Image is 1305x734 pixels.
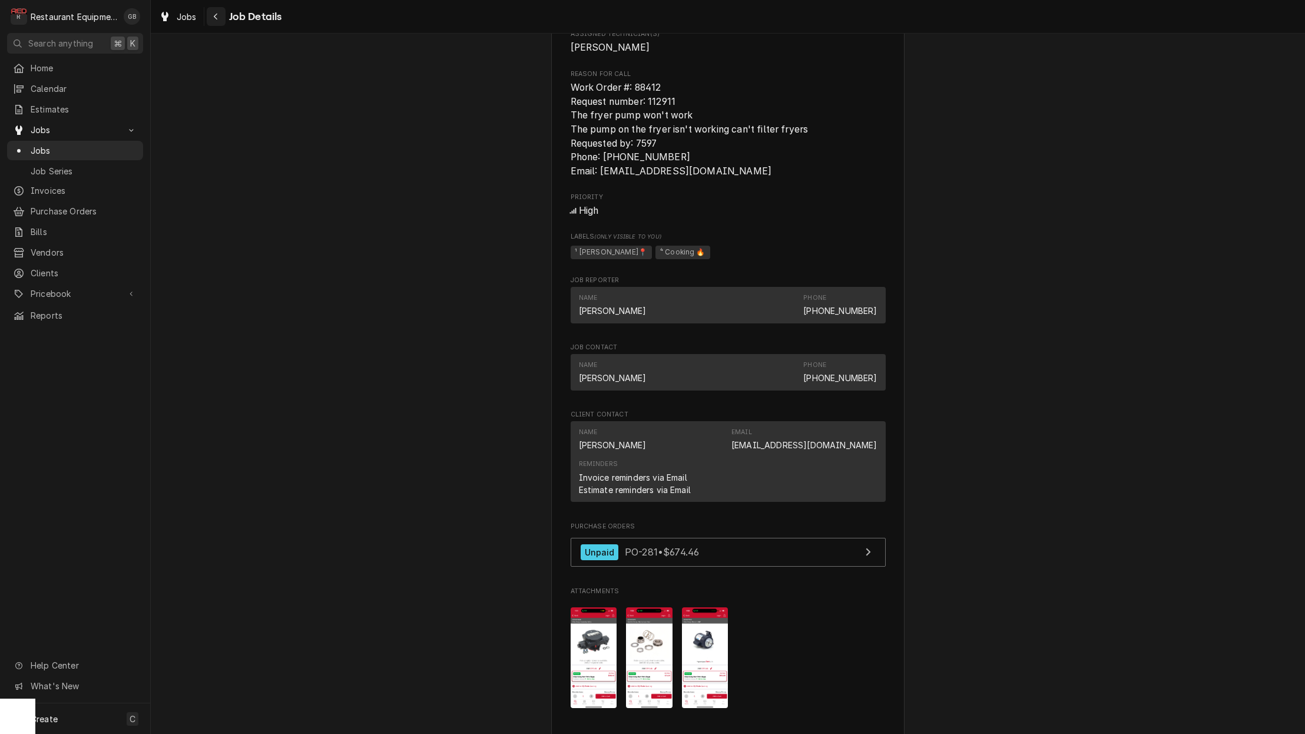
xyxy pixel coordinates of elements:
div: Name [579,293,598,303]
div: Job Reporter List [571,287,886,328]
span: Help Center [31,659,136,672]
a: Go to What's New [7,676,143,696]
div: Reminders [579,459,691,495]
div: Name [579,361,598,370]
a: [EMAIL_ADDRESS][DOMAIN_NAME] [731,440,877,450]
span: Job Details [226,9,282,25]
div: Purchase Orders [571,522,886,573]
span: Search anything [28,37,93,49]
div: Email [731,428,877,451]
a: Go to Pricebook [7,284,143,303]
div: Phone [803,293,826,303]
span: Job Contact [571,343,886,352]
div: Job Contact List [571,354,886,395]
div: Phone [803,361,877,384]
div: Job Reporter [571,276,886,329]
div: Client Contact List [571,421,886,507]
div: Reminders [579,459,618,469]
a: Reports [7,306,143,325]
span: Work Order #: 88412 Request number: 112911 The fryer pump won't work The pump on the fryer isn't ... [571,82,809,177]
a: Estimates [7,100,143,119]
div: Name [579,428,598,437]
div: Contact [571,287,886,323]
span: What's New [31,680,136,692]
div: Unpaid [581,544,619,560]
span: Job Reporter [571,276,886,285]
img: lF4h91fKQtSjB8aHkkHh [626,607,673,708]
span: ⌘ [114,37,122,49]
div: [PERSON_NAME] [579,439,647,451]
div: Client Contact [571,410,886,507]
span: Priority [571,204,886,218]
span: Reports [31,309,137,322]
div: Reason For Call [571,70,886,178]
div: Invoice reminders via Email [579,471,687,484]
span: Assigned Technician(s) [571,29,886,39]
div: [object Object] [571,232,886,261]
div: Contact [571,421,886,502]
span: Jobs [31,124,120,136]
span: Reason For Call [571,81,886,178]
div: [PERSON_NAME] [579,305,647,317]
span: Create [31,714,58,724]
span: Reason For Call [571,70,886,79]
span: Calendar [31,82,137,95]
span: Jobs [31,144,137,157]
div: Phone [803,293,877,317]
a: Calendar [7,79,143,98]
div: Name [579,293,647,317]
a: View Purchase Order [571,538,886,567]
span: Vendors [31,246,137,259]
span: Job Series [31,165,137,177]
a: Jobs [7,141,143,160]
a: Go to Help Center [7,656,143,675]
span: K [130,37,135,49]
span: Priority [571,193,886,202]
div: Attachments [571,587,886,718]
div: Restaurant Equipment Diagnostics's Avatar [11,8,27,25]
span: (Only Visible to You) [594,233,661,240]
div: R [11,8,27,25]
span: Assigned Technician(s) [571,41,886,55]
div: Contact [571,354,886,390]
span: Attachments [571,599,886,718]
span: Bills [31,226,137,238]
span: Invoices [31,184,137,197]
button: Navigate back [207,7,226,26]
div: Name [579,428,647,451]
span: Attachments [571,587,886,596]
img: 8oqCMEHaTUyM4X4upFMB [571,607,617,708]
span: Client Contact [571,410,886,419]
a: [PHONE_NUMBER] [803,306,877,316]
a: [PHONE_NUMBER] [803,373,877,383]
span: Clients [31,267,137,279]
div: Estimate reminders via Email [579,484,691,496]
div: Email [731,428,752,437]
a: Clients [7,263,143,283]
div: GB [124,8,140,25]
span: Purchase Orders [31,205,137,217]
div: Gary Beaver's Avatar [124,8,140,25]
div: Priority [571,193,886,218]
span: Pricebook [31,287,120,300]
a: Go to Jobs [7,120,143,140]
img: y3nQ0ZJ8QUaMhgqE94ny [682,607,728,708]
a: Vendors [7,243,143,262]
span: Home [31,62,137,74]
a: Jobs [154,7,201,27]
span: C [130,713,135,725]
span: Estimates [31,103,137,115]
span: Labels [571,232,886,242]
div: High [571,204,886,218]
span: [object Object] [571,244,886,262]
div: Job Contact [571,343,886,396]
div: Assigned Technician(s) [571,29,886,55]
span: PO-281 • $674.46 [625,546,699,558]
div: Name [579,361,647,384]
div: [PERSON_NAME] [579,372,647,384]
div: Phone [803,361,826,370]
a: Bills [7,222,143,242]
span: [PERSON_NAME] [571,42,650,53]
a: Home [7,58,143,78]
span: Purchase Orders [571,522,886,531]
